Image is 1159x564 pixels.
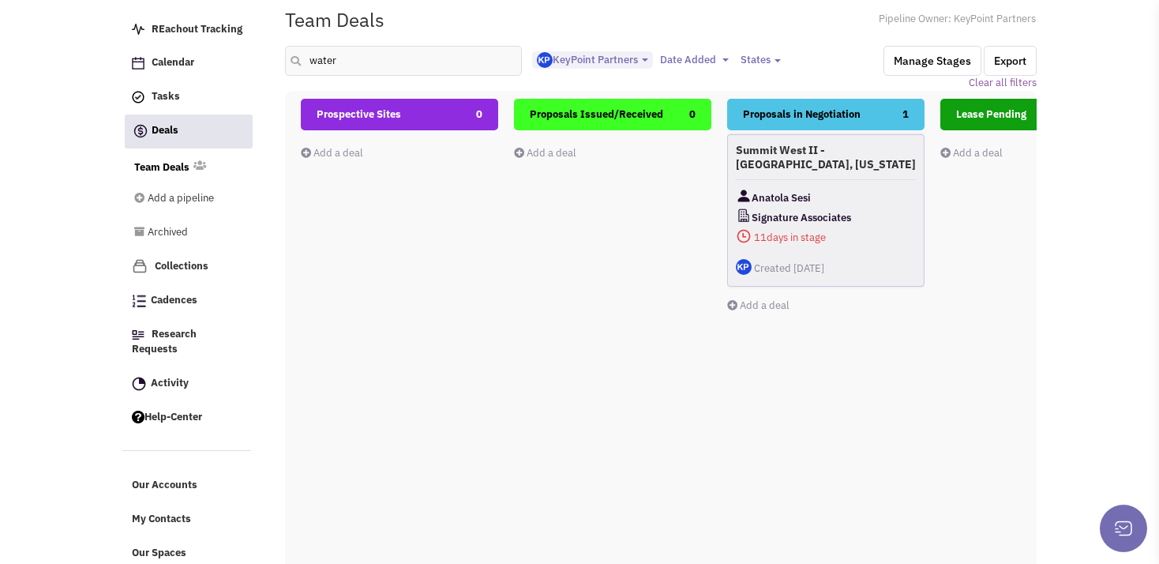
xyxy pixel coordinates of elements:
img: Contact Image [736,188,752,204]
span: Collections [155,259,208,273]
span: 1 [902,99,909,130]
img: help.png [132,411,144,423]
span: Created [DATE] [754,261,824,275]
span: Cadences [151,294,197,307]
a: Clear all filters [969,76,1037,91]
a: Add a deal [301,146,363,160]
span: Lease Pending [956,107,1026,121]
span: Prospective Sites [317,107,401,121]
img: Activity.png [132,377,146,391]
span: REachout Tracking [152,22,242,36]
span: Our Spaces [132,546,186,559]
a: Add a deal [940,146,1003,160]
input: Search deals [285,46,522,76]
img: Calendar.png [132,57,144,70]
a: Archived [134,218,231,248]
img: Gp5tB00MpEGTGSMiAkF79g.png [537,52,553,68]
h1: Team Deals [285,9,384,30]
button: Manage Stages [883,46,981,76]
h4: Summit West II - [GEOGRAPHIC_DATA], [US_STATE] [736,143,916,171]
a: Help-Center [124,403,252,433]
span: States [741,53,771,66]
img: icon-collection-lavender.png [132,258,148,274]
span: KeyPoint Partners [537,53,638,66]
a: Deals [125,115,253,149]
a: Cadences [124,286,252,316]
img: icon-deals.svg [133,122,148,141]
span: Signature Associates [752,208,851,227]
span: Proposals Issued/Received [530,107,663,121]
img: Research.png [132,330,144,340]
span: Pipeline Owner: KeyPoint Partners [879,12,1037,27]
button: States [736,51,786,69]
a: Our Accounts [124,471,252,501]
a: Add a deal [514,146,576,160]
span: Research Requests [132,328,197,356]
img: icon-tasks.png [132,91,144,103]
a: Activity [124,369,252,399]
a: Add a deal [727,299,790,312]
span: Anatola Sesi [752,188,811,208]
span: Tasks [152,90,180,103]
button: Date Added [655,51,733,69]
button: KeyPoint Partners [532,51,653,70]
span: 11 [754,231,767,244]
span: Activity [151,376,189,389]
span: days in stage [736,227,916,247]
a: Collections [124,251,252,282]
img: Cadences_logo.png [132,295,146,307]
span: My Contacts [132,513,191,526]
span: Proposals in Negotiation [743,107,861,121]
button: Export [984,46,1037,76]
a: My Contacts [124,505,252,535]
a: Add a pipeline [134,184,231,214]
a: Tasks [124,82,252,112]
span: Calendar [152,56,194,70]
span: Date Added [660,53,716,66]
a: Team Deals [134,160,189,175]
span: Our Accounts [132,479,197,492]
a: Calendar [124,48,252,78]
span: 0 [476,99,482,130]
a: Research Requests [124,320,252,365]
img: icon-daysinstage-red.png [736,228,752,244]
img: CompanyLogo [736,208,752,224]
span: 0 [689,99,696,130]
a: REachout Tracking [124,15,252,45]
